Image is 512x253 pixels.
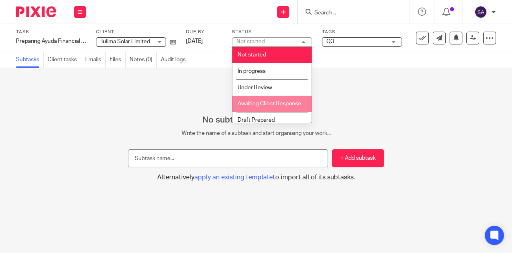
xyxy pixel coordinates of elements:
span: Draft Prepared [238,117,275,123]
span: Q3 [326,39,334,44]
a: Client tasks [48,52,81,68]
button: + Add subtask [332,149,384,167]
h2: No subtasks created so far. [128,115,384,125]
img: svg%3E [474,6,487,18]
button: Alternativelyapply an existing templateto import all of its subtasks. [128,173,384,182]
span: In progress [238,68,266,74]
a: Subtasks [16,52,44,68]
span: Awaiting Client Response [238,101,301,106]
span: apply an existing template [194,174,273,181]
a: Files [110,52,126,68]
span: Not started [238,52,266,58]
span: [DATE] [186,38,203,44]
input: Subtask name... [128,149,328,167]
label: Status [232,29,312,35]
span: Tulima Solar Limited [100,39,150,44]
a: Audit logs [161,52,190,68]
label: Client [96,29,176,35]
a: Notes (0) [130,52,157,68]
label: Due by [186,29,222,35]
span: Under Review [238,85,272,90]
div: Not started [236,39,265,44]
img: Pixie [16,6,56,17]
a: Emails [85,52,106,68]
p: Write the name of a subtask and start organising your work... [128,129,384,137]
div: Preparing Ayuda Financial report [16,37,86,45]
input: Search [314,10,386,17]
label: Task [16,29,86,35]
label: Tags [322,29,402,35]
